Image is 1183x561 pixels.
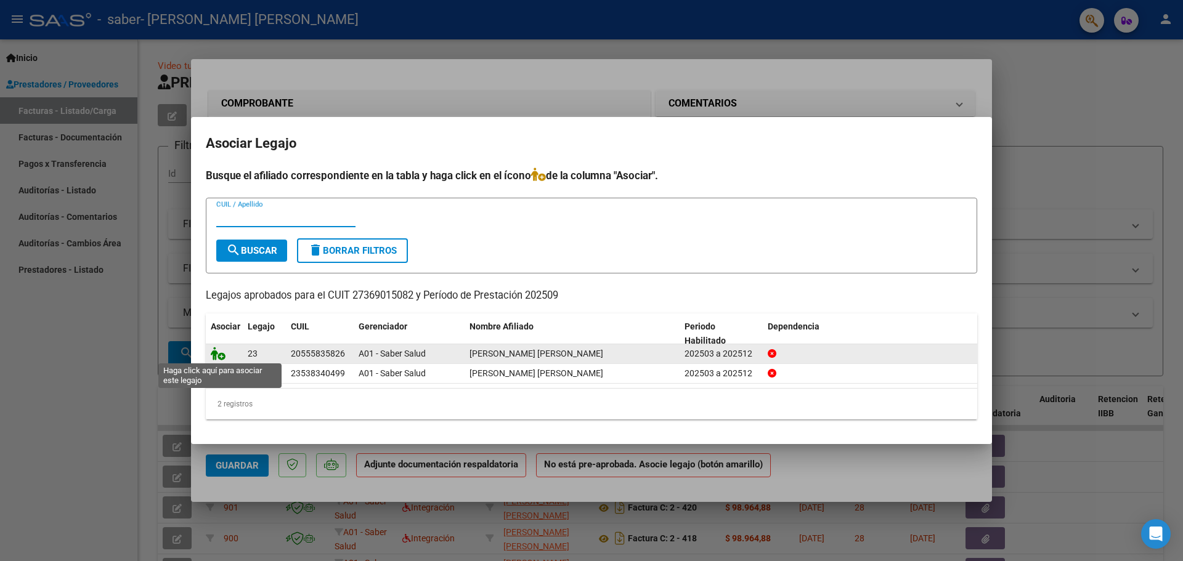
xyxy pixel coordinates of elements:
datatable-header-cell: Gerenciador [354,313,465,354]
div: 20555835826 [291,347,345,361]
span: GOMEZ VALENTINO LEONEL [470,349,603,358]
span: CUIL [291,321,309,331]
datatable-header-cell: Dependencia [763,313,978,354]
button: Borrar Filtros [297,238,408,263]
span: Borrar Filtros [308,245,397,256]
datatable-header-cell: Legajo [243,313,286,354]
span: Gerenciador [359,321,407,331]
datatable-header-cell: CUIL [286,313,354,354]
span: Legajo [248,321,275,331]
datatable-header-cell: Periodo Habilitado [680,313,763,354]
span: A01 - Saber Salud [359,368,426,378]
div: 202503 a 202512 [685,366,758,381]
h2: Asociar Legajo [206,132,977,155]
span: Dependencia [768,321,819,331]
span: GOMEZ THOMAS BENJAMIN [470,368,603,378]
span: 22 [248,368,258,378]
h4: Busque el afiliado correspondiente en la tabla y haga click en el ícono de la columna "Asociar". [206,167,977,184]
span: Nombre Afiliado [470,321,534,331]
div: Open Intercom Messenger [1141,519,1171,549]
button: Buscar [216,240,287,262]
span: Asociar [211,321,240,331]
mat-icon: delete [308,243,323,257]
datatable-header-cell: Asociar [206,313,243,354]
span: A01 - Saber Salud [359,349,426,358]
div: 23538340499 [291,366,345,381]
div: 2 registros [206,389,977,419]
span: 23 [248,349,258,358]
span: Buscar [226,245,277,256]
p: Legajos aprobados para el CUIT 27369015082 y Período de Prestación 202509 [206,288,977,304]
span: Periodo Habilitado [685,321,726,345]
mat-icon: search [226,243,241,257]
div: 202503 a 202512 [685,347,758,361]
datatable-header-cell: Nombre Afiliado [465,313,680,354]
